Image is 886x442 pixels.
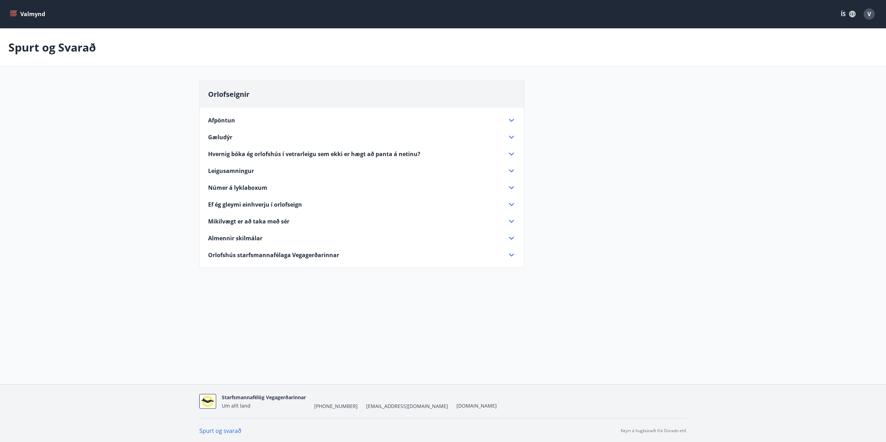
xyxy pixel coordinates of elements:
span: Um allt land [222,402,250,409]
p: Keyrt á hugbúnaði frá Dorado ehf. [621,428,687,434]
span: Ef ég gleymi einhverju í orlofseign [208,201,302,208]
img: suBotUq1GBnnm8aIt3p4JrVVQbDVnVd9Xe71I8RX.jpg [199,394,216,409]
div: Mikilvægt er að taka með sér [208,217,516,226]
div: Númer á lyklaboxum [208,183,516,192]
span: Leigusamningur [208,167,254,175]
div: Gæludýr [208,133,516,141]
div: Orlofshús starfsmannafélaga Vegagerðarinnar [208,251,516,259]
span: Almennir skilmálar [208,234,262,242]
button: V [861,6,878,22]
span: Gæludýr [208,133,232,141]
div: Hvernig bóka ég orlofshús í vetrarleigu sem ekki er hægt að panta á netinu? [208,150,516,158]
button: menu [8,8,48,20]
span: Hvernig bóka ég orlofshús í vetrarleigu sem ekki er hægt að panta á netinu? [208,150,420,158]
span: Orlofseignir [208,89,249,99]
div: Leigusamningur [208,167,516,175]
span: [PHONE_NUMBER] [314,403,358,410]
span: Mikilvægt er að taka með sér [208,217,289,225]
span: Númer á lyklaboxum [208,184,267,192]
span: Starfsmannafélög Vegagerðarinnar [222,394,306,401]
button: ÍS [837,8,859,20]
span: Orlofshús starfsmannafélaga Vegagerðarinnar [208,251,339,259]
div: Almennir skilmálar [208,234,516,242]
span: [EMAIL_ADDRESS][DOMAIN_NAME] [366,403,448,410]
a: [DOMAIN_NAME] [456,402,497,409]
span: V [867,10,871,18]
div: Afpöntun [208,116,516,125]
p: Spurt og Svarað [8,40,96,55]
div: Ef ég gleymi einhverju í orlofseign [208,200,516,209]
span: Afpöntun [208,116,235,124]
a: Spurt og svarað [199,427,241,435]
